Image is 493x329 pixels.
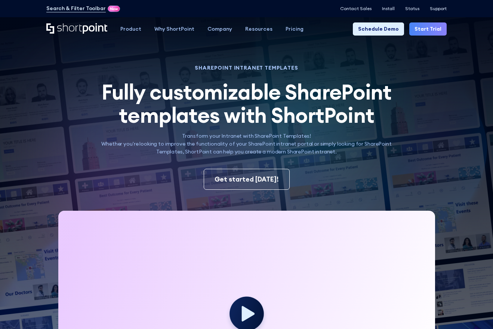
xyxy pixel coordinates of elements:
a: Company [201,22,238,36]
a: Status [405,6,419,11]
div: Get started [DATE]! [215,174,279,184]
a: Start Trial [409,22,447,36]
iframe: Chat Widget [456,293,493,329]
a: Search & Filter Toolbar [46,4,106,12]
h1: SHAREPOINT INTRANET TEMPLATES [93,66,400,70]
a: Home [46,23,107,34]
div: Company [207,25,232,33]
a: Product [114,22,148,36]
a: Get started [DATE]! [204,169,290,190]
div: Pricing [286,25,303,33]
a: Resources [238,22,279,36]
div: Resources [245,25,272,33]
a: Pricing [279,22,310,36]
a: Install [382,6,395,11]
a: Schedule Demo [353,22,404,36]
p: Transform your Intranet with SharePoint Templates! Whether you're looking to improve the function... [93,132,400,156]
a: Why ShortPoint [148,22,201,36]
div: Product [120,25,141,33]
div: Why ShortPoint [154,25,194,33]
a: Support [430,6,447,11]
a: Contact Sales [340,6,372,11]
span: Fully customizable SharePoint templates with ShortPoint [102,79,392,128]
